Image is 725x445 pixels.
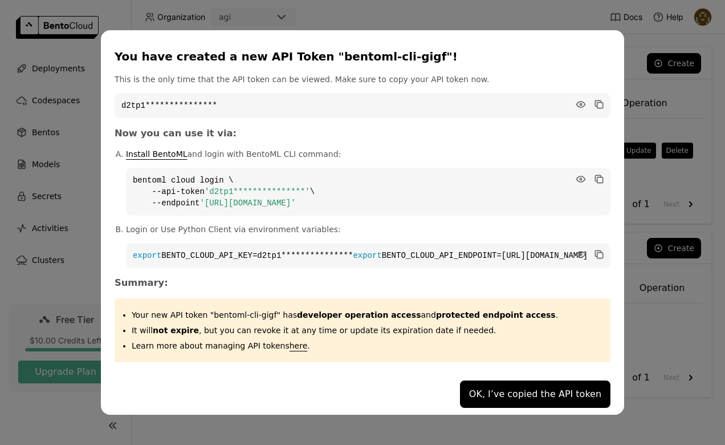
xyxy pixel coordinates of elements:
[126,148,610,160] p: and login with BentoML CLI command:
[115,277,610,289] h3: Summary:
[126,243,610,268] code: BENTO_CLOUD_API_KEY=d2tp1*************** BENTO_CLOUD_API_ENDPOINT=[URL][DOMAIN_NAME]
[126,168,610,216] code: bentoml cloud login \ --api-token \ --endpoint
[297,310,556,319] span: and
[132,309,602,321] p: Your new API token "bentoml-cli-gigf" has .
[126,149,188,159] a: Install BentoML
[115,128,610,139] h3: Now you can use it via:
[436,310,556,319] strong: protected endpoint access
[460,381,610,408] button: OK, I’ve copied the API token
[297,310,421,319] strong: developer operation access
[126,224,610,235] p: Login or Use Python Client via environment variables:
[133,251,161,260] span: export
[101,30,624,415] div: dialog
[290,341,308,350] a: here
[353,251,381,260] span: export
[153,326,199,335] strong: not expire
[115,74,610,85] p: This is the only time that the API token can be viewed. Make sure to copy your API token now.
[200,199,296,208] span: '[URL][DOMAIN_NAME]'
[115,48,606,64] div: You have created a new API Token "bentoml-cli-gigf"!
[132,325,602,336] p: It will , but you can revoke it at any time or update its expiration date if needed.
[132,340,602,351] p: Learn more about managing API tokens .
